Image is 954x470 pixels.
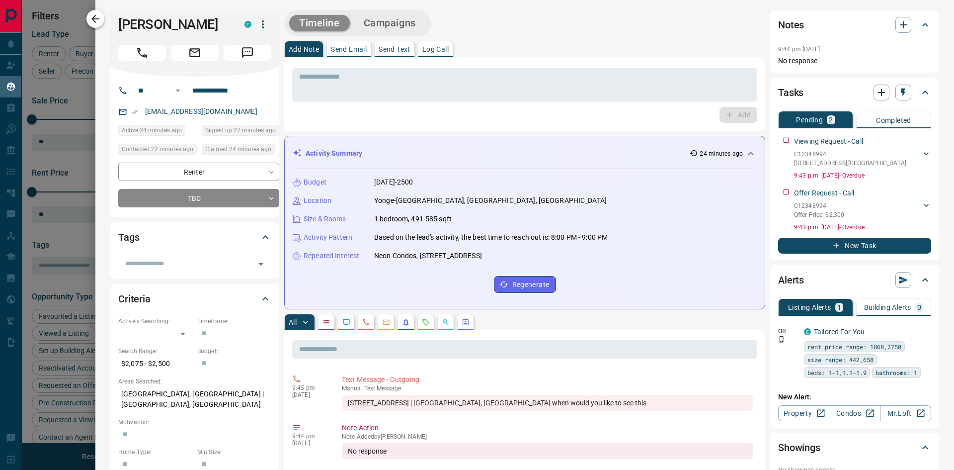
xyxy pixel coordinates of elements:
div: Sun Aug 17 2025 [118,125,197,139]
p: Neon Condos, [STREET_ADDRESS] [374,251,482,261]
a: Mr.Loft [880,405,931,421]
button: New Task [778,238,931,254]
div: Tags [118,225,271,249]
p: Add Note [289,46,319,53]
button: Open [254,257,268,271]
p: Offer Price: $2,300 [794,210,844,219]
p: Budget: [197,347,271,356]
p: Based on the lead's activity, the best time to reach out is: 8:00 PM - 9:00 PM [374,232,608,243]
p: 1 [837,304,841,311]
a: Property [778,405,829,421]
p: Completed [876,117,911,124]
h2: Alerts [778,272,804,288]
a: Tailored For You [814,328,865,336]
span: Message [224,45,271,61]
p: Search Range: [118,347,192,356]
p: Motivation: [118,418,271,427]
span: rent price range: 1868,2750 [807,342,901,352]
svg: Agent Actions [462,318,470,326]
p: Off [778,327,798,336]
svg: Listing Alerts [402,318,410,326]
p: Budget [304,177,326,188]
div: Tasks [778,81,931,104]
p: Viewing Request - Call [794,136,863,147]
svg: Opportunities [442,318,450,326]
div: Criteria [118,287,271,311]
p: [GEOGRAPHIC_DATA], [GEOGRAPHIC_DATA] | [GEOGRAPHIC_DATA], [GEOGRAPHIC_DATA] [118,386,271,413]
svg: Lead Browsing Activity [342,318,350,326]
div: condos.ca [244,21,251,28]
svg: Requests [422,318,430,326]
p: Log Call [422,46,449,53]
p: Offer Request - Call [794,188,855,198]
span: Claimed 24 minutes ago [205,144,271,154]
button: Open [172,85,184,96]
span: beds: 1-1,1.1-1.9 [807,368,867,377]
span: bathrooms: 1 [875,368,917,377]
p: [DATE] [292,391,327,398]
p: Areas Searched: [118,377,271,386]
h2: Tags [118,229,139,245]
p: Min Size: [197,448,271,457]
button: Campaigns [354,15,426,31]
a: [EMAIL_ADDRESS][DOMAIN_NAME] [145,107,257,115]
svg: Push Notification Only [778,336,785,343]
p: 9:43 p.m. [DATE] - Overdue [794,171,931,180]
p: 9:44 pm [292,433,327,440]
span: Call [118,45,166,61]
div: C12348994Offer Price: $2,300 [794,199,931,221]
p: C12348994 [794,201,844,210]
p: Repeated Interest [304,251,359,261]
div: condos.ca [804,328,811,335]
div: Sun Aug 17 2025 [202,144,279,158]
p: Size & Rooms [304,214,346,224]
a: Condos [829,405,880,421]
h2: Showings [778,440,820,456]
p: [DATE]-2500 [374,177,413,188]
div: Activity Summary24 minutes ago [293,144,757,163]
div: Sun Aug 17 2025 [202,125,279,139]
p: Building Alerts [864,304,911,311]
button: Timeline [289,15,350,31]
p: 9:45 pm [292,384,327,391]
svg: Calls [362,318,370,326]
span: Signed up 27 minutes ago [205,125,276,135]
p: No response [778,56,931,66]
p: Pending [796,116,823,123]
p: Text Message [342,385,753,392]
h2: Criteria [118,291,151,307]
div: Notes [778,13,931,37]
span: Email [171,45,219,61]
h1: [PERSON_NAME] [118,16,230,32]
p: 24 minutes ago [700,149,743,158]
p: 0 [917,304,921,311]
p: Note Action [342,423,753,433]
div: C12348994[STREET_ADDRESS],[GEOGRAPHIC_DATA] [794,148,931,170]
p: Note Added by [PERSON_NAME] [342,433,753,440]
p: [STREET_ADDRESS] , [GEOGRAPHIC_DATA] [794,159,906,168]
p: Text Message - Outgoing [342,375,753,385]
svg: Email Verified [131,108,138,115]
p: Location [304,195,331,206]
div: Renter [118,163,279,181]
button: Regenerate [494,276,556,293]
p: $2,075 - $2,500 [118,356,192,372]
span: manual [342,385,363,392]
p: New Alert: [778,392,931,402]
svg: Emails [382,318,390,326]
div: TBD [118,189,279,207]
div: No response [342,443,753,459]
p: Actively Searching: [118,317,192,326]
span: Active 24 minutes ago [122,125,182,135]
div: Showings [778,436,931,460]
p: Activity Pattern [304,232,352,243]
p: Send Text [379,46,410,53]
p: C12348994 [794,150,906,159]
p: Yonge-[GEOGRAPHIC_DATA], [GEOGRAPHIC_DATA], [GEOGRAPHIC_DATA] [374,195,607,206]
p: Listing Alerts [788,304,831,311]
p: Send Email [331,46,367,53]
p: All [289,319,297,326]
h2: Notes [778,17,804,33]
div: [STREET_ADDRESS] | [GEOGRAPHIC_DATA], [GEOGRAPHIC_DATA] when would you like to see this [342,395,753,411]
h2: Tasks [778,85,803,100]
